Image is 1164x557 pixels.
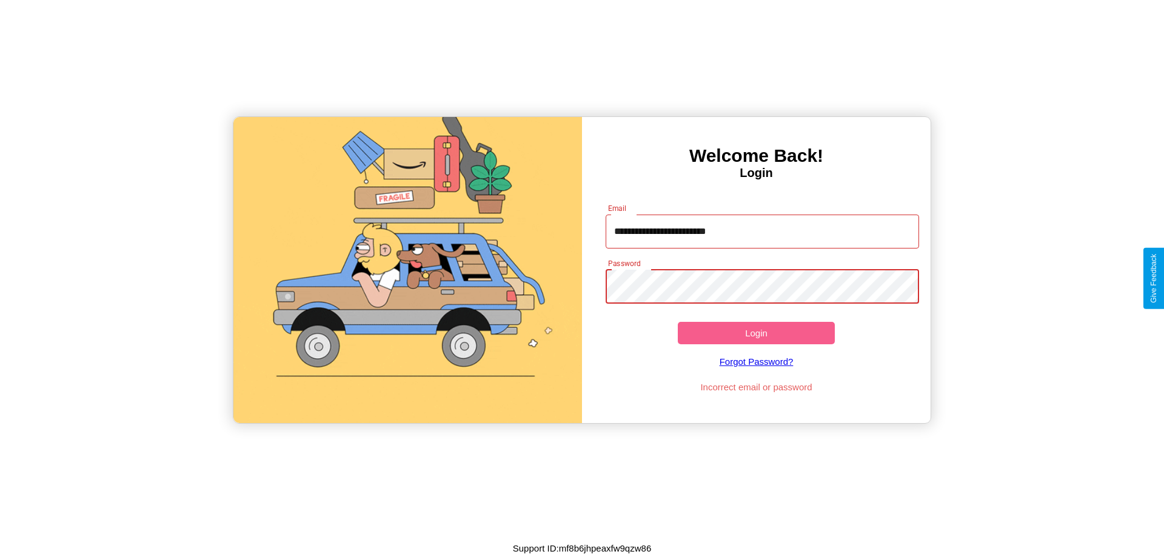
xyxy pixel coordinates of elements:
a: Forgot Password? [600,344,914,379]
label: Email [608,203,627,213]
div: Give Feedback [1149,254,1158,303]
p: Incorrect email or password [600,379,914,395]
img: gif [233,117,582,423]
h3: Welcome Back! [582,145,931,166]
button: Login [678,322,835,344]
label: Password [608,258,640,268]
p: Support ID: mf8b6jhpeaxfw9qzw86 [513,540,651,556]
h4: Login [582,166,931,180]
